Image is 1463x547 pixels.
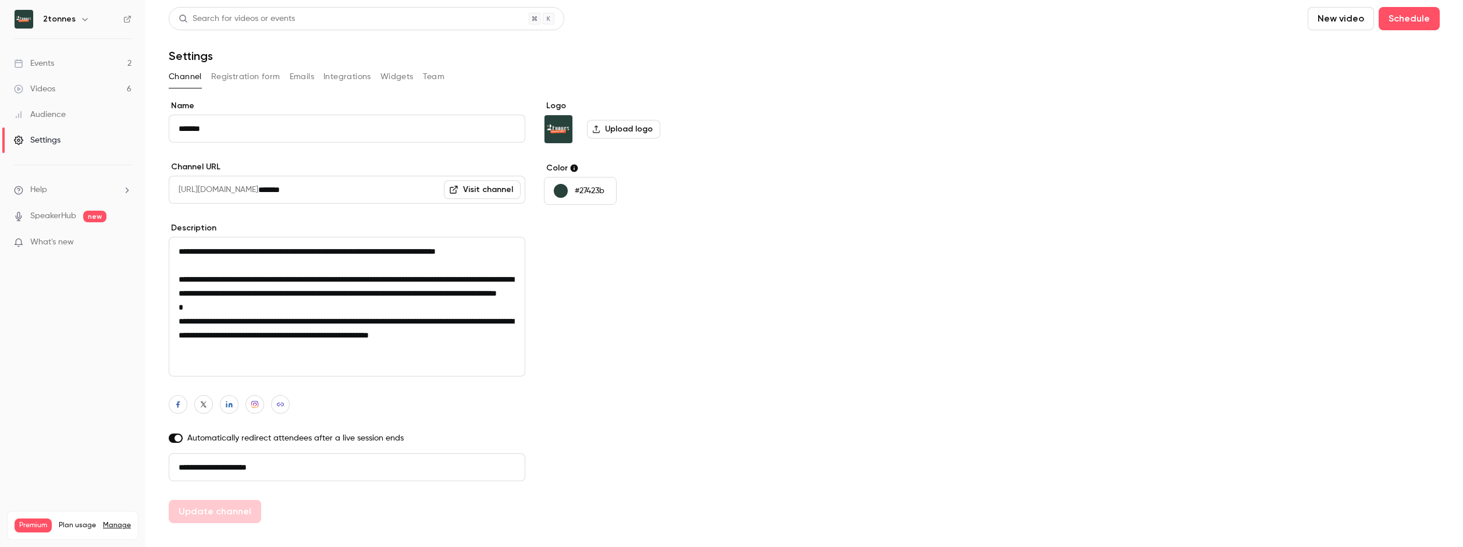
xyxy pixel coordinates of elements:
[14,184,131,196] li: help-dropdown-opener
[169,161,525,173] label: Channel URL
[83,211,106,222] span: new
[544,162,722,174] label: Color
[290,68,314,86] button: Emails
[14,134,60,146] div: Settings
[587,120,660,138] label: Upload logo
[444,180,521,199] a: Visit channel
[1379,7,1440,30] button: Schedule
[423,68,445,86] button: Team
[179,13,295,25] div: Search for videos or events
[380,68,414,86] button: Widgets
[14,58,54,69] div: Events
[15,10,33,29] img: 2tonnes
[169,432,525,444] label: Automatically redirect attendees after a live session ends
[169,68,202,86] button: Channel
[1308,7,1374,30] button: New video
[15,518,52,532] span: Premium
[59,521,96,530] span: Plan usage
[103,521,131,530] a: Manage
[14,83,55,95] div: Videos
[169,100,525,112] label: Name
[544,177,617,205] button: #27423b
[14,109,66,120] div: Audience
[43,13,76,25] h6: 2tonnes
[169,176,258,204] span: [URL][DOMAIN_NAME]
[118,237,131,248] iframe: Noticeable Trigger
[30,236,74,248] span: What's new
[544,100,722,112] label: Logo
[544,100,722,144] section: Logo
[30,184,47,196] span: Help
[169,222,525,234] label: Description
[575,185,604,197] p: #27423b
[544,115,572,143] img: 2tonnes
[211,68,280,86] button: Registration form
[30,210,76,222] a: SpeakerHub
[169,49,213,63] h1: Settings
[323,68,371,86] button: Integrations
